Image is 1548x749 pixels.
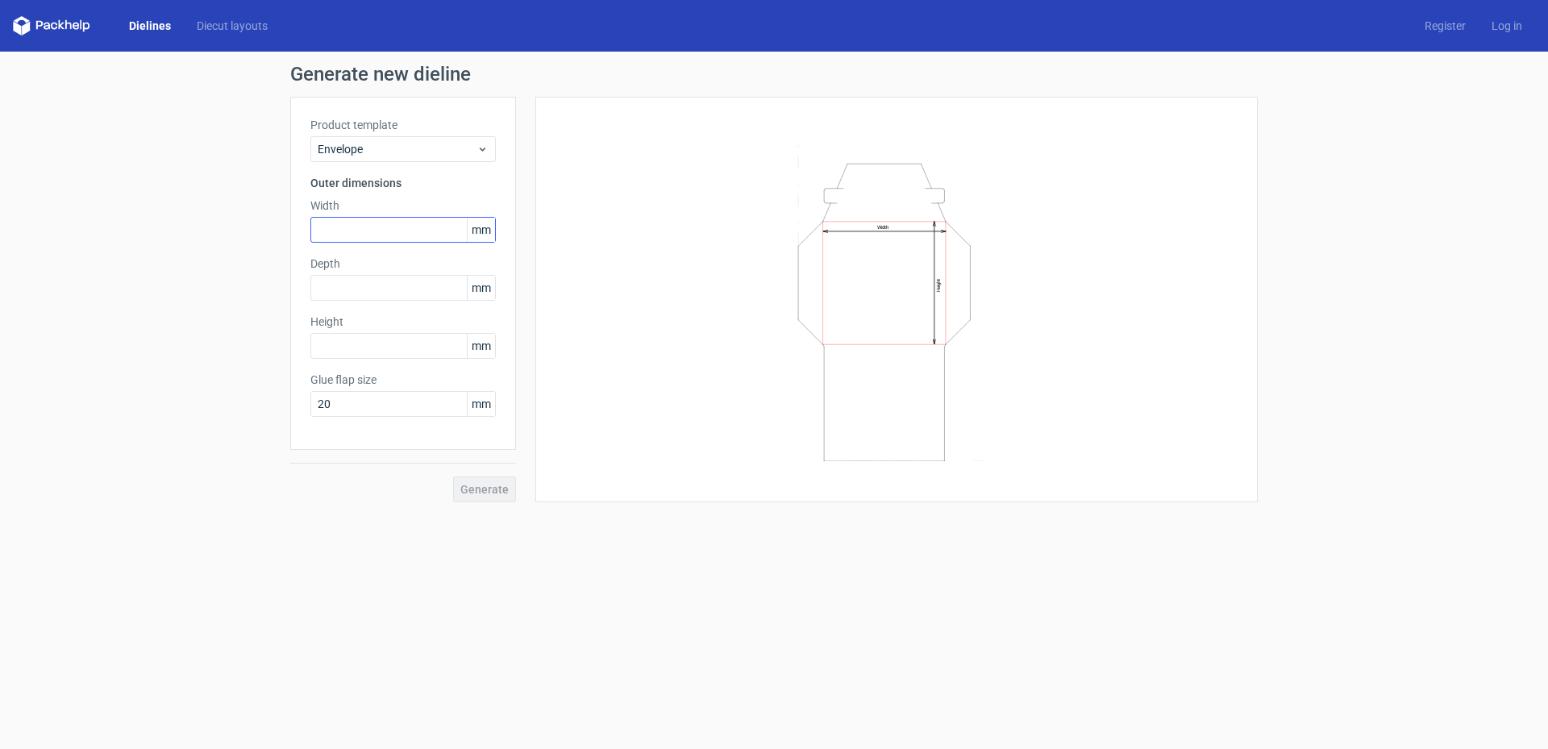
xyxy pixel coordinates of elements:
h3: Outer dimensions [310,175,496,191]
text: Width [877,224,888,230]
span: mm [467,392,495,416]
span: Envelope [318,141,476,157]
a: Diecut layouts [184,18,281,34]
label: Depth [310,256,496,272]
label: Glue flap size [310,372,496,388]
span: mm [467,218,495,242]
a: Dielines [116,18,184,34]
text: Height [935,278,942,291]
a: Log in [1479,18,1535,34]
label: Width [310,198,496,214]
span: mm [467,276,495,300]
label: Product template [310,117,496,133]
h1: Generate new dieline [290,64,1258,84]
a: Register [1412,18,1479,34]
label: Height [310,314,496,330]
span: mm [467,334,495,358]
